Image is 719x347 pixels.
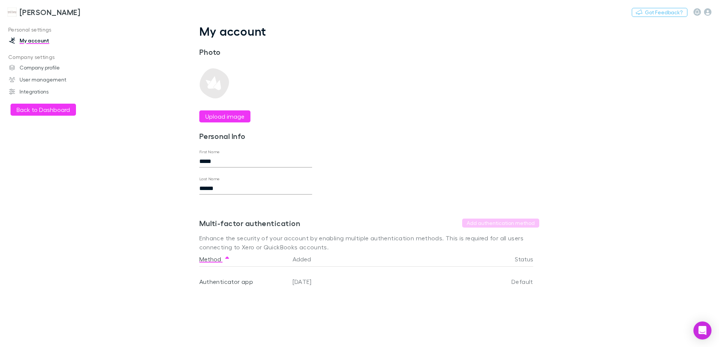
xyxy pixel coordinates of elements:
[293,252,320,267] button: Added
[199,219,300,228] h3: Multi-factor authentication
[199,252,230,267] button: Method
[199,110,250,122] button: Upload image
[199,47,312,56] h3: Photo
[199,24,539,38] h1: My account
[199,234,539,252] p: Enhance the security of your account by enabling multiple authentication methods. This is require...
[515,252,542,267] button: Status
[2,62,102,74] a: Company profile
[205,112,244,121] label: Upload image
[2,25,102,35] p: Personal settings
[2,74,102,86] a: User management
[199,149,220,155] label: First Name
[693,321,711,339] div: Open Intercom Messenger
[20,8,80,17] h3: [PERSON_NAME]
[199,131,312,140] h3: Personal Info
[466,267,533,297] div: Default
[2,86,102,98] a: Integrations
[290,267,466,297] div: [DATE]
[11,104,76,116] button: Back to Dashboard
[3,3,85,21] a: [PERSON_NAME]
[2,53,102,62] p: Company settings
[199,176,220,182] label: Last Name
[632,8,687,17] button: Got Feedback?
[462,219,539,228] button: Add authentication method
[199,68,229,98] img: Preview
[8,8,17,17] img: Hales Douglass's Logo
[2,35,102,47] a: My account
[199,267,287,297] div: Authenticator app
